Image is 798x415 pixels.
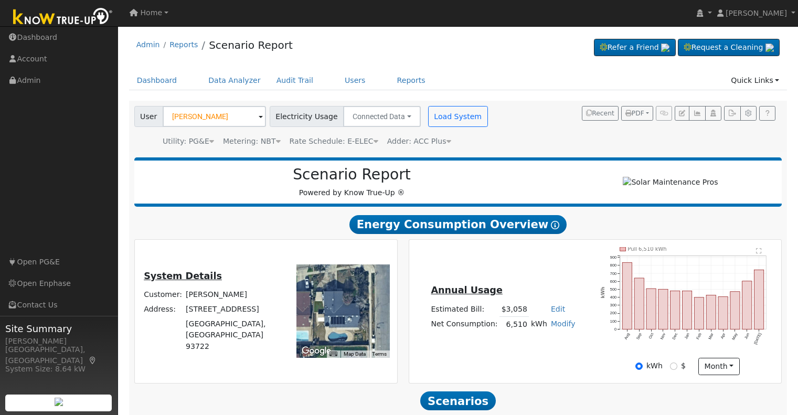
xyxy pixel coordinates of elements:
[290,137,378,145] span: Alias: None
[731,332,739,341] text: May
[740,106,757,121] button: Settings
[723,71,787,90] a: Quick Links
[707,332,715,340] text: Mar
[726,9,787,17] span: [PERSON_NAME]
[610,295,616,300] text: 400
[610,303,616,307] text: 300
[610,287,616,292] text: 500
[648,332,655,339] text: Oct
[623,332,631,340] text: Aug
[349,215,567,234] span: Energy Consumption Overview
[142,287,184,302] td: Customer:
[8,6,118,29] img: Know True-Up
[689,106,705,121] button: Multi-Series Graph
[610,279,616,284] text: 600
[141,8,163,17] span: Home
[625,110,644,117] span: PDF
[628,246,667,252] text: Pull 6,510 kWh
[5,344,112,366] div: [GEOGRAPHIC_DATA], [GEOGRAPHIC_DATA]
[269,71,321,90] a: Audit Trail
[754,270,764,329] rect: onclick=""
[634,278,644,329] rect: onclick=""
[724,106,740,121] button: Export Interval Data
[5,364,112,375] div: System Size: 8.64 kW
[420,391,495,410] span: Scenarios
[698,358,740,376] button: month
[658,289,668,329] rect: onclick=""
[387,136,451,147] div: Adder: ACC Plus
[144,271,222,281] u: System Details
[623,177,718,188] img: Solar Maintenance Pros
[683,291,692,329] rect: onclick=""
[184,302,282,317] td: [STREET_ADDRESS]
[499,317,529,332] td: 6,510
[743,332,750,340] text: Jun
[622,262,632,329] rect: onclick=""
[582,106,619,121] button: Recent
[720,332,727,340] text: Apr
[765,44,774,52] img: retrieve
[337,71,374,90] a: Users
[610,319,616,324] text: 100
[344,350,366,358] button: Map Data
[705,106,721,121] button: Login As
[428,106,488,127] button: Load System
[621,106,653,121] button: PDF
[601,287,606,299] text: kWh
[429,317,499,332] td: Net Consumption:
[129,71,185,90] a: Dashboard
[753,332,762,345] text: [DATE]
[223,136,281,147] div: Metering: NBT
[695,297,704,329] rect: onclick=""
[184,317,282,354] td: [GEOGRAPHIC_DATA], [GEOGRAPHIC_DATA] 93722
[551,320,576,328] a: Modify
[610,255,616,260] text: 900
[499,302,529,317] td: $3,058
[718,297,728,329] rect: onclick=""
[88,356,98,365] a: Map
[429,302,499,317] td: Estimated Bill:
[672,332,679,340] text: Dec
[696,332,703,340] text: Feb
[163,106,266,127] input: Select a User
[635,332,643,340] text: Sep
[55,398,63,406] img: retrieve
[670,363,677,370] input: $
[140,166,565,198] div: Powered by Know True-Up ®
[661,44,669,52] img: retrieve
[646,360,663,371] label: kWh
[671,291,680,329] rect: onclick=""
[299,344,334,358] a: Open this area in Google Maps (opens a new window)
[646,289,656,329] rect: onclick=""
[759,106,775,121] a: Help Link
[551,221,559,229] i: Show Help
[372,351,387,357] a: Terms
[389,71,433,90] a: Reports
[551,305,565,313] a: Edit
[142,302,184,317] td: Address:
[136,40,160,49] a: Admin
[610,263,616,268] text: 800
[209,39,293,51] a: Scenario Report
[756,248,762,254] text: 
[614,327,616,332] text: 0
[431,285,502,295] u: Annual Usage
[678,39,780,57] a: Request a Cleaning
[610,311,616,315] text: 200
[681,360,686,371] label: $
[134,106,163,127] span: User
[659,332,667,340] text: Nov
[684,332,690,340] text: Jan
[730,292,740,329] rect: onclick=""
[742,281,752,329] rect: onclick=""
[635,363,643,370] input: kWh
[610,271,616,276] text: 700
[200,71,269,90] a: Data Analyzer
[169,40,198,49] a: Reports
[270,106,344,127] span: Electricity Usage
[163,136,214,147] div: Utility: PG&E
[145,166,559,184] h2: Scenario Report
[329,350,337,358] button: Keyboard shortcuts
[706,295,716,329] rect: onclick=""
[184,287,282,302] td: [PERSON_NAME]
